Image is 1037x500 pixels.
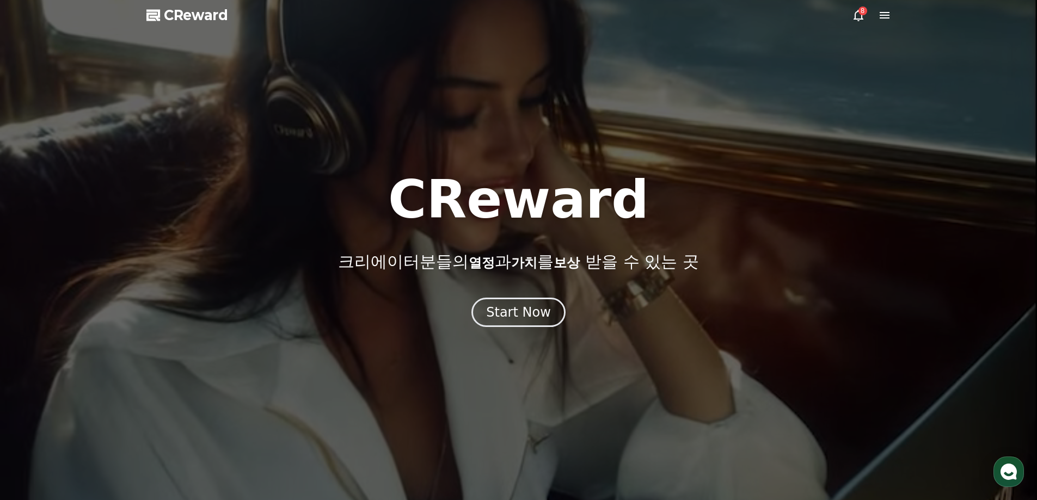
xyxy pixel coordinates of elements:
span: 보상 [554,255,580,270]
span: 가치 [511,255,537,270]
p: 크리에이터분들의 과 를 받을 수 있는 곳 [338,252,698,271]
a: 8 [852,9,865,22]
span: CReward [164,7,228,24]
a: CReward [146,7,228,24]
div: Start Now [486,304,551,321]
span: 열정 [469,255,495,270]
button: Start Now [471,298,566,327]
h1: CReward [388,174,649,226]
a: Start Now [471,308,566,319]
div: 8 [858,7,867,15]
